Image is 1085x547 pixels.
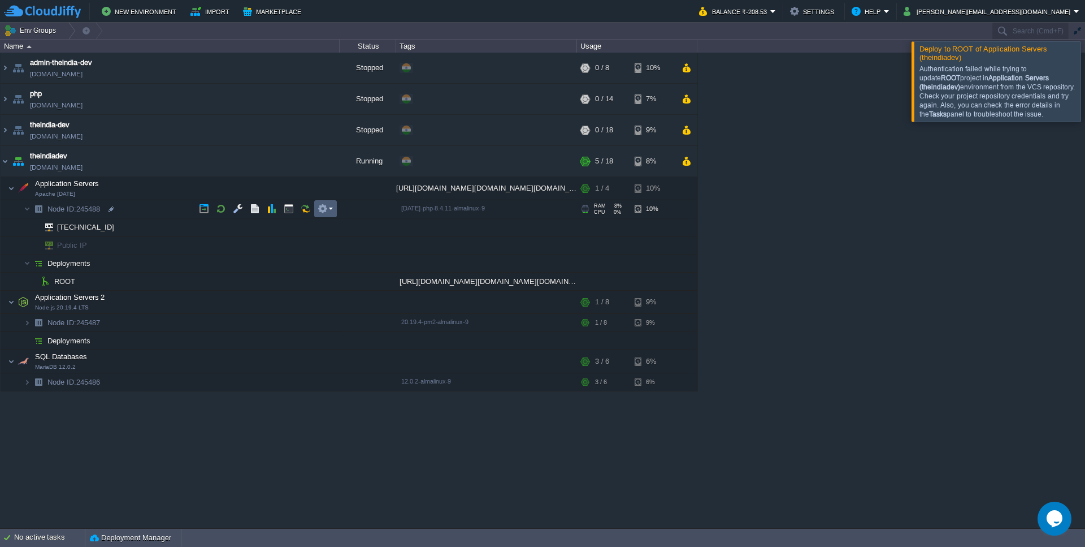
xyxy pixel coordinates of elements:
div: 1 / 8 [595,291,609,313]
a: Public IP [56,241,89,249]
a: Deployments [46,259,92,268]
div: 3 / 6 [595,373,607,391]
span: CPU [594,209,605,215]
img: AMDAwAAAACH5BAEAAAAALAAAAAABAAEAAAICRAEAOw== [1,53,10,83]
img: AMDAwAAAACH5BAEAAAAALAAAAAABAAEAAAICRAEAOw== [31,200,46,218]
a: [DOMAIN_NAME] [30,68,83,80]
a: Node ID:245486 [46,377,102,387]
span: Node ID: [47,318,76,327]
div: Usage [578,40,697,53]
button: Help [852,5,884,18]
a: [DOMAIN_NAME] [30,162,83,173]
img: AMDAwAAAACH5BAEAAAAALAAAAAABAAEAAAICRAEAOw== [31,218,37,236]
a: admin-theindia-dev [30,57,92,68]
img: AMDAwAAAACH5BAEAAAAALAAAAAABAAEAAAICRAEAOw== [24,332,31,350]
div: Name [1,40,339,53]
div: 10% [635,177,671,200]
div: 8% [635,146,671,176]
span: Apache [DATE] [35,191,75,197]
span: [TECHNICAL_ID] [56,218,116,236]
button: [PERSON_NAME][EMAIL_ADDRESS][DOMAIN_NAME] [904,5,1074,18]
span: Node ID: [47,378,76,386]
img: AMDAwAAAACH5BAEAAAAALAAAAAABAAEAAAICRAEAOw== [8,177,15,200]
img: AMDAwAAAACH5BAEAAAAALAAAAAABAAEAAAICRAEAOw== [10,53,26,83]
a: [TECHNICAL_ID] [56,223,116,231]
span: 245487 [46,318,102,328]
a: Application ServersApache [DATE] [34,179,101,188]
span: RAM [594,203,606,209]
img: AMDAwAAAACH5BAEAAAAALAAAAAABAAEAAAICRAEAOw== [31,373,46,391]
div: 9% [635,115,671,145]
span: [DATE]-php-8.4.11-almalinux-9 [401,205,485,212]
img: AMDAwAAAACH5BAEAAAAALAAAAAABAAEAAAICRAEAOw== [37,273,53,290]
a: SQL DatabasesMariaDB 12.0.2 [34,352,89,361]
a: theindia-dev [30,119,70,131]
div: [URL][DOMAIN_NAME][DOMAIN_NAME][DOMAIN_NAME] [396,177,577,200]
div: No active tasks [14,529,85,547]
div: 5 / 18 [595,146,613,176]
a: ROOT [53,277,77,286]
img: AMDAwAAAACH5BAEAAAAALAAAAAABAAEAAAICRAEAOw== [37,236,53,254]
div: 6% [635,350,671,373]
img: AMDAwAAAACH5BAEAAAAALAAAAAABAAEAAAICRAEAOw== [15,177,31,200]
div: 7% [635,84,671,114]
span: Node.js 20.19.4 LTS [35,304,89,311]
img: AMDAwAAAACH5BAEAAAAALAAAAAABAAEAAAICRAEAOw== [31,273,37,290]
img: AMDAwAAAACH5BAEAAAAALAAAAAABAAEAAAICRAEAOw== [8,291,15,313]
button: New Environment [102,5,180,18]
img: AMDAwAAAACH5BAEAAAAALAAAAAABAAEAAAICRAEAOw== [31,314,46,331]
div: 1 / 8 [595,314,607,331]
span: theindiadev [30,150,67,162]
img: AMDAwAAAACH5BAEAAAAALAAAAAABAAEAAAICRAEAOw== [15,350,31,373]
b: ROOT [941,74,960,82]
b: Application Servers (theindiadev) [919,74,1049,91]
img: AMDAwAAAACH5BAEAAAAALAAAAAABAAEAAAICRAEAOw== [10,84,26,114]
span: 20.19.4-pm2-almalinux-9 [401,318,468,325]
div: Status [340,40,396,53]
span: 245486 [46,377,102,387]
span: 0% [610,209,621,215]
span: 8% [610,203,622,209]
img: AMDAwAAAACH5BAEAAAAALAAAAAABAAEAAAICRAEAOw== [24,200,31,218]
img: AMDAwAAAACH5BAEAAAAALAAAAAABAAEAAAICRAEAOw== [31,255,46,272]
img: AMDAwAAAACH5BAEAAAAALAAAAAABAAEAAAICRAEAOw== [1,115,10,145]
span: SQL Databases [34,352,89,361]
button: Deployment Manager [90,532,171,544]
div: 3 / 6 [595,350,609,373]
div: [URL][DOMAIN_NAME][DOMAIN_NAME][DOMAIN_NAME] [396,273,577,290]
img: AMDAwAAAACH5BAEAAAAALAAAAAABAAEAAAICRAEAOw== [24,314,31,331]
div: Authentication failed while trying to update project in environment from the VCS repository. Chec... [919,64,1078,119]
a: Deployments [46,336,92,346]
div: 10% [635,53,671,83]
img: AMDAwAAAACH5BAEAAAAALAAAAAABAAEAAAICRAEAOw== [31,236,37,254]
img: AMDAwAAAACH5BAEAAAAALAAAAAABAAEAAAICRAEAOw== [15,291,31,313]
button: Marketplace [243,5,305,18]
button: Balance ₹-208.53 [699,5,770,18]
img: AMDAwAAAACH5BAEAAAAALAAAAAABAAEAAAICRAEAOw== [1,146,10,176]
a: php [30,88,42,100]
img: AMDAwAAAACH5BAEAAAAALAAAAAABAAEAAAICRAEAOw== [1,84,10,114]
a: Node ID:245488 [46,204,102,214]
img: CloudJiffy [4,5,81,19]
span: Deploy to ROOT of Application Servers (theindiadev) [919,45,1047,62]
div: Tags [397,40,576,53]
div: 1 / 4 [595,177,609,200]
span: Application Servers [34,179,101,188]
div: 9% [635,314,671,331]
img: AMDAwAAAACH5BAEAAAAALAAAAAABAAEAAAICRAEAOw== [24,373,31,391]
span: Node ID: [47,205,76,213]
span: Application Servers 2 [34,292,106,302]
div: 10% [635,200,671,218]
div: 0 / 14 [595,84,613,114]
img: AMDAwAAAACH5BAEAAAAALAAAAAABAAEAAAICRAEAOw== [27,45,32,48]
div: 0 / 8 [595,53,609,83]
a: [DOMAIN_NAME] [30,131,83,142]
button: Env Groups [4,23,60,38]
div: 6% [635,373,671,391]
a: [DOMAIN_NAME] [30,100,83,111]
div: Stopped [340,53,396,83]
img: AMDAwAAAACH5BAEAAAAALAAAAAABAAEAAAICRAEAOw== [8,350,15,373]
